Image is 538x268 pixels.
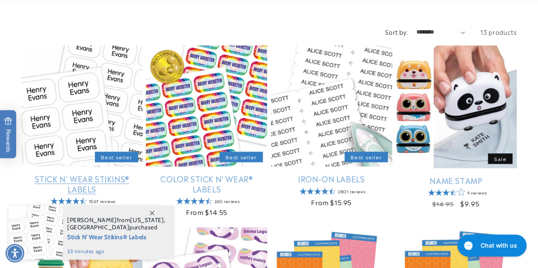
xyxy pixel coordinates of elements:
span: 33 minutes ago [67,248,165,255]
iframe: Gorgias live chat messenger [453,231,529,260]
label: Sort by: [385,28,408,36]
span: [GEOGRAPHIC_DATA] [67,223,129,231]
a: Color Stick N' Wear® Labels [146,174,267,194]
a: Iron-On Labels [271,174,392,183]
span: [US_STATE] [130,216,164,224]
span: from , purchased [67,217,165,231]
span: Rewards [4,117,12,152]
iframe: Sign Up via Text for Offers [7,200,108,226]
span: 13 products [480,28,517,36]
a: Stick N' Wear Stikins® Labels [21,174,142,194]
div: Accessibility Menu [6,244,24,262]
a: Name Stamp [396,175,517,185]
span: Stick N' Wear Stikins® Labels [67,231,165,242]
